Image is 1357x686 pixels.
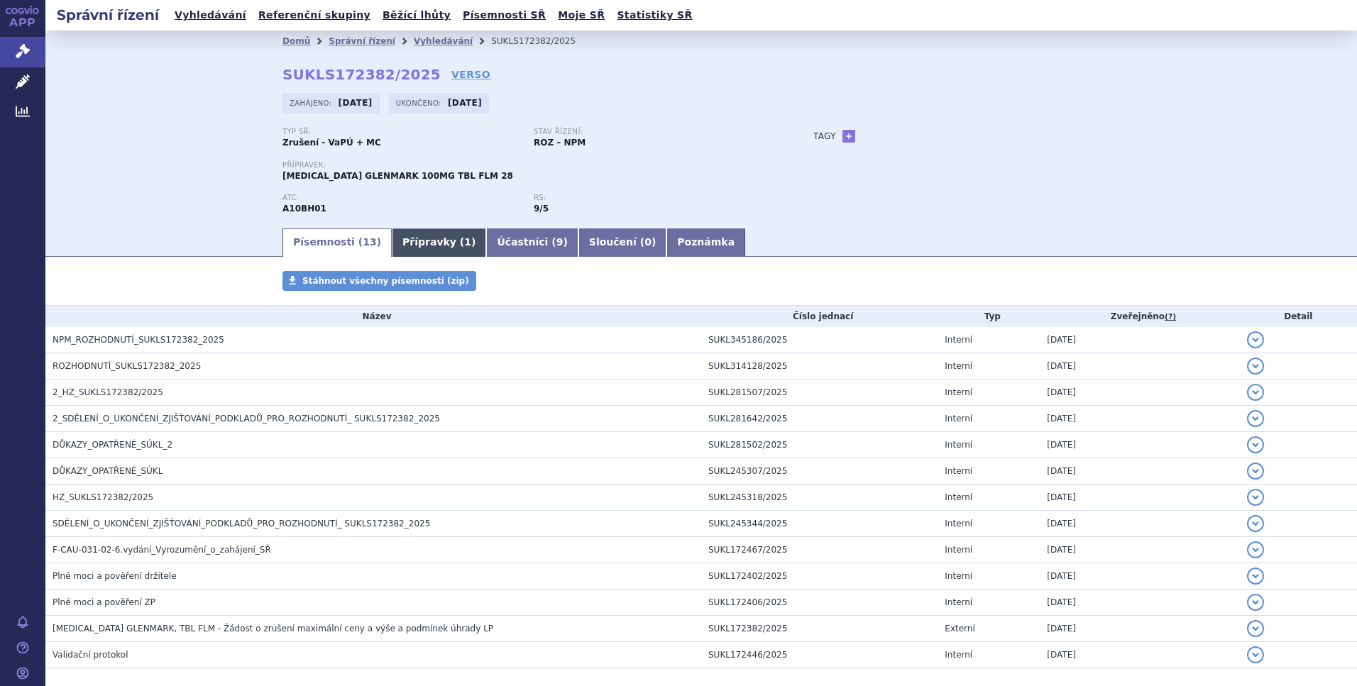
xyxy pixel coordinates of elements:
abbr: (?) [1165,312,1176,322]
button: detail [1247,515,1264,532]
strong: [DATE] [339,98,373,108]
span: 1 [464,236,471,248]
a: Vyhledávání [414,36,473,46]
button: detail [1247,463,1264,480]
td: [DATE] [1040,563,1239,590]
button: detail [1247,620,1264,637]
strong: Zrušení - VaPÚ + MC [282,138,381,148]
a: Sloučení (0) [578,228,666,257]
span: ROZHODNUTÍ_SUKLS172382_2025 [53,361,201,371]
span: 2_HZ_SUKLS172382/2025 [53,387,163,397]
span: SDĚLENÍ_O_UKONČENÍ_ZJIŠŤOVÁNÍ_PODKLADŮ_PRO_ROZHODNUTÍ_ SUKLS172382_2025 [53,519,430,529]
td: SUKL172406/2025 [701,590,938,616]
a: Stáhnout všechny písemnosti (zip) [282,271,476,291]
td: SUKL245344/2025 [701,511,938,537]
p: ATC: [282,194,520,202]
span: SITAGLIPTIN GLENMARK, TBL FLM - Žádost o zrušení maximální ceny a výše a podmínek úhrady LP [53,624,493,634]
strong: ROZ – NPM [534,138,586,148]
p: RS: [534,194,771,202]
span: [MEDICAL_DATA] GLENMARK 100MG TBL FLM 28 [282,171,513,181]
h3: Tagy [813,128,836,145]
td: [DATE] [1040,380,1239,406]
a: Písemnosti (13) [282,228,392,257]
span: DŮKAZY_OPATŘENÉ_SÚKL [53,466,163,476]
strong: léčiva k terapii diabetu, léčiva ovlivňující inkretinový systém [534,204,549,214]
span: Interní [945,597,972,607]
td: SUKL172446/2025 [701,642,938,668]
td: [DATE] [1040,458,1239,485]
span: DŮKAZY_OPATŘENÉ_SÚKL_2 [53,440,172,450]
a: Statistiky SŘ [612,6,696,25]
button: detail [1247,568,1264,585]
span: Plné moci a pověření držitele [53,571,177,581]
p: Stav řízení: [534,128,771,136]
td: SUKL281502/2025 [701,432,938,458]
a: Písemnosti SŘ [458,6,550,25]
button: detail [1247,358,1264,375]
button: detail [1247,541,1264,558]
span: Externí [945,624,974,634]
td: SUKL281507/2025 [701,380,938,406]
td: SUKL245318/2025 [701,485,938,511]
th: Detail [1240,306,1357,327]
li: SUKLS172382/2025 [491,31,594,52]
p: Typ SŘ: [282,128,520,136]
button: detail [1247,594,1264,611]
span: Interní [945,335,972,345]
span: Zahájeno: [290,97,334,109]
td: SUKL281642/2025 [701,406,938,432]
button: detail [1247,489,1264,506]
a: Domů [282,36,310,46]
td: SUKL172402/2025 [701,563,938,590]
span: Interní [945,361,972,371]
td: [DATE] [1040,406,1239,432]
h2: Správní řízení [45,5,170,25]
p: Přípravek: [282,161,785,170]
a: Přípravky (1) [392,228,486,257]
td: [DATE] [1040,432,1239,458]
span: Validační protokol [53,650,128,660]
td: SUKL172382/2025 [701,616,938,642]
span: HZ_SUKLS172382/2025 [53,492,153,502]
td: [DATE] [1040,616,1239,642]
span: 13 [363,236,376,248]
a: + [842,130,855,143]
strong: [DATE] [448,98,482,108]
td: SUKL314128/2025 [701,353,938,380]
button: detail [1247,436,1264,453]
a: Správní řízení [329,36,395,46]
span: 0 [644,236,652,248]
td: [DATE] [1040,590,1239,616]
span: Plné moci a pověření ZP [53,597,155,607]
span: Interní [945,571,972,581]
a: Moje SŘ [554,6,609,25]
span: Interní [945,492,972,502]
td: [DATE] [1040,485,1239,511]
a: Běžící lhůty [378,6,455,25]
button: detail [1247,331,1264,348]
span: Interní [945,466,972,476]
td: SUKL245307/2025 [701,458,938,485]
td: [DATE] [1040,327,1239,353]
a: Referenční skupiny [254,6,375,25]
button: detail [1247,384,1264,401]
th: Typ [938,306,1040,327]
span: Interní [945,414,972,424]
a: Vyhledávání [170,6,251,25]
strong: SUKLS172382/2025 [282,66,441,83]
span: Interní [945,440,972,450]
td: [DATE] [1040,353,1239,380]
span: Interní [945,545,972,555]
span: NPM_ROZHODNUTÍ_SUKLS172382_2025 [53,335,224,345]
span: Interní [945,650,972,660]
a: Účastníci (9) [486,228,578,257]
button: detail [1247,410,1264,427]
button: detail [1247,646,1264,663]
th: Název [45,306,701,327]
span: 2_SDĚLENÍ_O_UKONČENÍ_ZJIŠŤOVÁNÍ_PODKLADŮ_PRO_ROZHODNUTÍ_ SUKLS172382_2025 [53,414,440,424]
td: SUKL345186/2025 [701,327,938,353]
span: Stáhnout všechny písemnosti (zip) [302,276,469,286]
span: F-CAU-031-02-6.vydání_Vyrozumění_o_zahájení_SŘ [53,545,271,555]
td: SUKL172467/2025 [701,537,938,563]
a: VERSO [451,67,490,82]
